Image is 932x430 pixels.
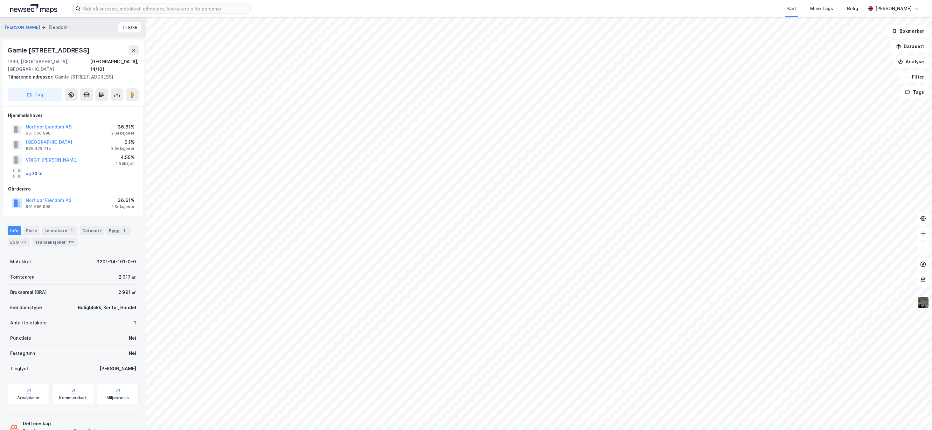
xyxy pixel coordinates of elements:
[810,5,833,12] div: Mine Tags
[893,55,929,68] button: Analyse
[26,146,51,151] div: 935 478 715
[8,112,138,119] div: Hjemmelshaver
[116,161,135,166] div: 1 Seksjon
[787,5,796,12] div: Kart
[10,319,47,327] div: Antall leietakere
[10,304,42,311] div: Eiendomstype
[899,71,929,83] button: Filter
[900,399,932,430] div: Kontrollprogram for chat
[900,86,929,99] button: Tags
[8,226,21,235] div: Info
[26,204,51,209] div: 951 556 998
[8,88,62,101] button: Tag
[49,24,68,31] div: Eiendom
[100,365,136,372] div: [PERSON_NAME]
[107,395,129,400] div: Miljøstatus
[111,197,135,204] div: 36.61%
[8,74,55,80] span: Tilhørende adresser:
[118,22,141,32] button: Tilbake
[119,273,136,281] div: 2 017 ㎡
[59,395,87,400] div: Kommunekart
[111,123,135,131] div: 36.61%
[111,146,135,151] div: 3 Seksjoner
[78,304,136,311] div: Boligblokk, Kontor, Handel
[8,185,138,193] div: Gårdeiere
[8,73,134,81] div: Gamle [STREET_ADDRESS]
[8,238,30,246] div: ESG
[111,131,135,136] div: 2 Seksjoner
[917,296,929,309] img: 9k=
[118,288,136,296] div: 2 991 ㎡
[10,334,31,342] div: Punktleie
[10,273,36,281] div: Tomteareal
[116,154,135,161] div: 4.55%
[24,226,39,235] div: Eiere
[80,226,104,235] div: Datasett
[134,319,136,327] div: 1
[32,238,78,246] div: Transaksjoner
[23,420,106,427] div: Delt eieskap
[8,45,91,55] div: Gamle [STREET_ADDRESS]
[121,227,127,234] div: 1
[875,5,912,12] div: [PERSON_NAME]
[17,395,40,400] div: Arealplaner
[900,399,932,430] iframe: Chat Widget
[20,239,27,245] div: 26
[887,25,929,38] button: Bokmerker
[5,24,41,31] button: [PERSON_NAME]
[111,204,135,209] div: 2 Seksjoner
[42,226,77,235] div: Leietakere
[67,239,76,245] div: 128
[26,131,51,136] div: 951 556 998
[847,5,858,12] div: Bolig
[68,227,75,234] div: 1
[10,258,31,266] div: Matrikkel
[10,365,28,372] div: Tinglyst
[10,288,47,296] div: Bruksareal (BRA)
[96,258,136,266] div: 3201-14-101-0-0
[106,226,130,235] div: Bygg
[10,4,57,13] img: logo.a4113a55bc3d86da70a041830d287a7e.svg
[129,350,136,357] div: Nei
[129,334,136,342] div: Nei
[90,58,139,73] div: [GEOGRAPHIC_DATA], 14/101
[8,58,90,73] div: 1369, [GEOGRAPHIC_DATA], [GEOGRAPHIC_DATA]
[891,40,929,53] button: Datasett
[111,138,135,146] div: 6.1%
[10,350,35,357] div: Festegrunn
[80,4,250,13] input: Søk på adresse, matrikkel, gårdeiere, leietakere eller personer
